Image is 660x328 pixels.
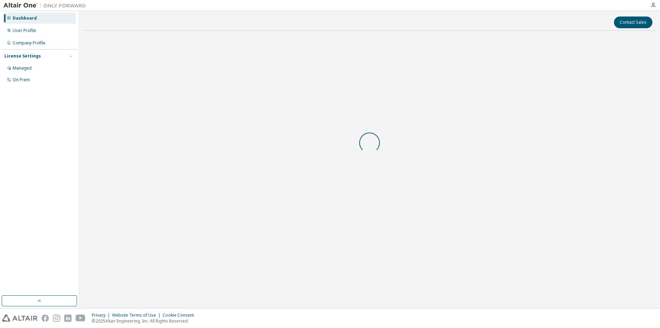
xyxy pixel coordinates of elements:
img: Altair One [3,2,89,9]
p: © 2025 Altair Engineering, Inc. All Rights Reserved. [92,318,198,324]
div: On Prem [13,77,30,83]
img: facebook.svg [42,315,49,322]
div: License Settings [4,53,41,59]
div: Website Terms of Use [112,313,163,318]
div: User Profile [13,28,36,33]
div: Company Profile [13,40,45,46]
div: Dashboard [13,15,37,21]
div: Cookie Consent [163,313,198,318]
img: linkedin.svg [64,315,71,322]
div: Managed [13,65,32,71]
div: Privacy [92,313,112,318]
img: instagram.svg [53,315,60,322]
img: youtube.svg [76,315,86,322]
button: Contact Sales [614,17,652,28]
img: altair_logo.svg [2,315,37,322]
